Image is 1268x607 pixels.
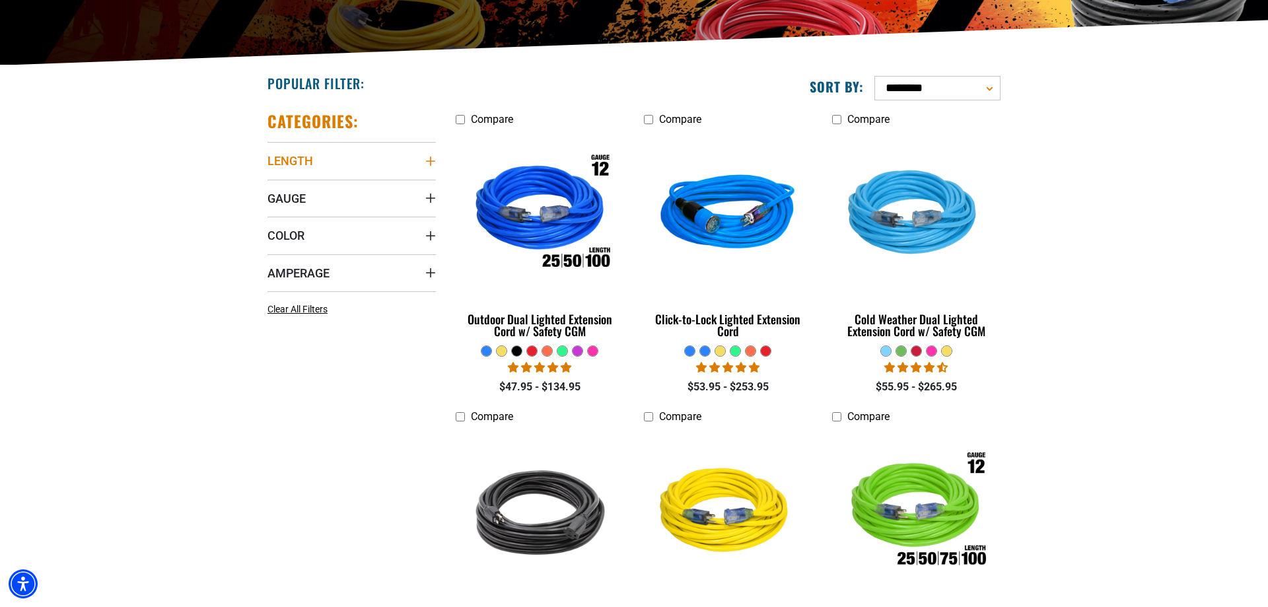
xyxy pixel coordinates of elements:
summary: Color [267,217,436,254]
span: Compare [471,410,513,423]
span: 4.61 stars [884,361,948,374]
span: Compare [847,113,890,125]
div: Accessibility Menu [9,569,38,598]
div: $53.95 - $253.95 [644,379,812,395]
span: Amperage [267,266,330,281]
div: Outdoor Dual Lighted Extension Cord w/ Safety CGM [456,313,624,337]
summary: Length [267,142,436,179]
div: Cold Weather Dual Lighted Extension Cord w/ Safety CGM [832,313,1001,337]
div: $55.95 - $265.95 [832,379,1001,395]
a: Outdoor Dual Lighted Extension Cord w/ Safety CGM Outdoor Dual Lighted Extension Cord w/ Safety CGM [456,132,624,345]
h2: Popular Filter: [267,75,365,92]
div: Click-to-Lock Lighted Extension Cord [644,313,812,337]
span: Compare [659,410,701,423]
summary: Amperage [267,254,436,291]
span: Color [267,228,304,243]
a: Light Blue Cold Weather Dual Lighted Extension Cord w/ Safety CGM [832,132,1001,345]
h2: Categories: [267,111,359,131]
span: Compare [847,410,890,423]
span: Clear All Filters [267,304,328,314]
span: Length [267,153,313,168]
span: 4.81 stars [508,361,571,374]
span: Compare [471,113,513,125]
label: Sort by: [810,78,864,95]
img: Outdoor Single Lighted Extension Cord [833,436,999,588]
summary: Gauge [267,180,436,217]
img: blue [645,139,811,291]
a: blue Click-to-Lock Lighted Extension Cord [644,132,812,345]
a: Clear All Filters [267,303,333,316]
span: Gauge [267,191,306,206]
span: 4.87 stars [696,361,759,374]
span: Compare [659,113,701,125]
img: Outdoor Dual Lighted Extension Cord w/ Safety CGM [457,139,623,291]
div: $47.95 - $134.95 [456,379,624,395]
img: yellow [645,436,811,588]
img: Light Blue [833,139,999,291]
img: black [457,436,623,588]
